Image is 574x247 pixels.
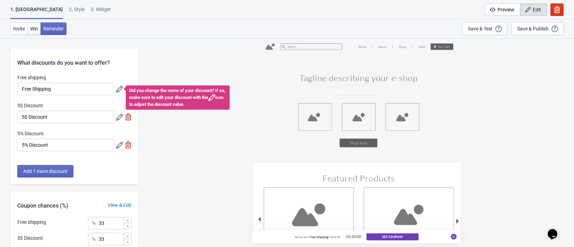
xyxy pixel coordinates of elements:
button: Edit [520,3,547,16]
div: 00:30:00 [341,234,366,239]
input: Chance [98,233,123,245]
span: You've won [294,235,309,239]
span: Add 1 more discount [23,168,68,174]
div: Save & Publish [517,26,549,31]
span: Win [30,26,38,31]
iframe: chat widget [545,219,567,240]
label: 5$ Discount [17,102,43,109]
div: % [92,235,96,243]
div: % [92,219,96,227]
span: Edit [533,7,541,12]
button: Win [27,22,41,35]
button: See Coupon [366,233,418,240]
img: delete.svg [125,113,132,120]
span: Free Shipping [310,235,328,239]
span: Preview [497,7,514,12]
button: Save & Test [462,22,507,35]
button: Save & Publish [511,22,564,35]
button: Invite [10,22,28,35]
span: , Valid for [328,235,341,239]
label: Free shipping [17,74,46,81]
span: Invite [13,26,25,31]
div: View & Edit [101,202,139,209]
div: Save & Test [468,26,493,31]
span: Reminder [43,26,64,31]
img: delete.svg [125,141,132,148]
div: 5$ Discount [17,235,43,242]
button: Reminder [41,22,67,35]
input: Chance [98,217,123,229]
button: Add 1 more discount [17,165,73,177]
div: Coupon chances (%) [10,202,75,210]
div: 2 . Style [69,6,85,18]
div: What discounts do you want to offer? [10,48,139,67]
div: Free shipping [17,219,46,226]
img: delete.svg [125,85,132,92]
div: Did you change the name of your discount? If so, make sure to edit your discount with the icon to... [126,85,230,110]
div: 1. [GEOGRAPHIC_DATA] [10,6,63,19]
label: 5% Discount [17,130,44,137]
div: 3. Widget [91,6,111,18]
button: Preview [485,3,520,16]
